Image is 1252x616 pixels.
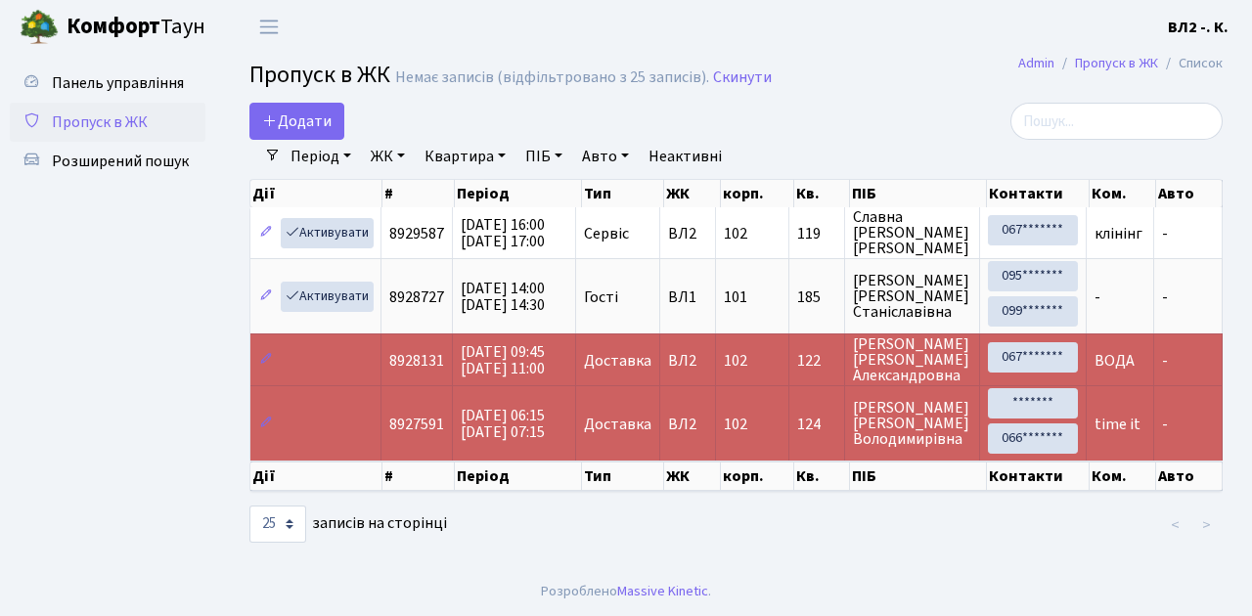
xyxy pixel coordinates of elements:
[797,353,836,369] span: 122
[395,68,709,87] div: Немає записів (відфільтровано з 25 записів).
[713,68,772,87] a: Скинути
[389,223,444,244] span: 8929587
[1168,16,1229,39] a: ВЛ2 -. К.
[52,151,189,172] span: Розширений пошук
[517,140,570,173] a: ПІБ
[664,180,721,207] th: ЖК
[664,462,721,491] th: ЖК
[1162,414,1168,435] span: -
[382,462,455,491] th: #
[245,11,293,43] button: Переключити навігацію
[541,581,711,602] div: Розроблено .
[853,273,971,320] span: [PERSON_NAME] [PERSON_NAME] Станіславівна
[850,180,987,207] th: ПІБ
[52,111,148,133] span: Пропуск в ЖК
[1090,180,1156,207] th: Ком.
[584,353,651,369] span: Доставка
[724,286,747,308] span: 101
[10,103,205,142] a: Пропуск в ЖК
[794,180,850,207] th: Кв.
[1156,180,1223,207] th: Авто
[250,462,382,491] th: Дії
[249,58,390,92] span: Пропуск в ЖК
[724,414,747,435] span: 102
[461,278,545,316] span: [DATE] 14:00 [DATE] 14:30
[584,417,651,432] span: Доставка
[283,140,359,173] a: Період
[1162,223,1168,244] span: -
[363,140,413,173] a: ЖК
[382,180,455,207] th: #
[1095,350,1135,372] span: ВОДА
[1156,462,1223,491] th: Авто
[987,180,1090,207] th: Контакти
[584,226,629,242] span: Сервіс
[641,140,730,173] a: Неактивні
[987,462,1090,491] th: Контакти
[668,289,707,305] span: ВЛ1
[853,336,971,383] span: [PERSON_NAME] [PERSON_NAME] Александровна
[989,43,1252,84] nav: breadcrumb
[249,506,447,543] label: записів на сторінці
[67,11,205,44] span: Таун
[617,581,708,601] a: Massive Kinetic
[1095,414,1140,435] span: time it
[1010,103,1223,140] input: Пошук...
[574,140,637,173] a: Авто
[794,462,850,491] th: Кв.
[1162,286,1168,308] span: -
[250,180,382,207] th: Дії
[262,110,332,132] span: Додати
[721,462,794,491] th: корп.
[582,462,664,491] th: Тип
[797,289,836,305] span: 185
[1162,350,1168,372] span: -
[668,353,707,369] span: ВЛ2
[584,289,618,305] span: Гості
[67,11,160,42] b: Комфорт
[417,140,514,173] a: Квартира
[461,341,545,379] span: [DATE] 09:45 [DATE] 11:00
[20,8,59,47] img: logo.png
[249,103,344,140] a: Додати
[1095,223,1142,244] span: клінінг
[1090,462,1156,491] th: Ком.
[455,462,582,491] th: Період
[249,506,306,543] select: записів на сторінці
[461,214,545,252] span: [DATE] 16:00 [DATE] 17:00
[582,180,664,207] th: Тип
[1075,53,1158,73] a: Пропуск в ЖК
[10,142,205,181] a: Розширений пошук
[668,417,707,432] span: ВЛ2
[724,350,747,372] span: 102
[281,282,374,312] a: Активувати
[389,350,444,372] span: 8928131
[721,180,794,207] th: корп.
[52,72,184,94] span: Панель управління
[1018,53,1054,73] a: Admin
[281,218,374,248] a: Активувати
[389,414,444,435] span: 8927591
[850,462,987,491] th: ПІБ
[853,400,971,447] span: [PERSON_NAME] [PERSON_NAME] Володимирівна
[1095,286,1100,308] span: -
[455,180,582,207] th: Період
[797,226,836,242] span: 119
[1158,53,1223,74] li: Список
[461,405,545,443] span: [DATE] 06:15 [DATE] 07:15
[853,209,971,256] span: Славна [PERSON_NAME] [PERSON_NAME]
[668,226,707,242] span: ВЛ2
[389,286,444,308] span: 8928727
[797,417,836,432] span: 124
[724,223,747,244] span: 102
[10,64,205,103] a: Панель управління
[1168,17,1229,38] b: ВЛ2 -. К.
